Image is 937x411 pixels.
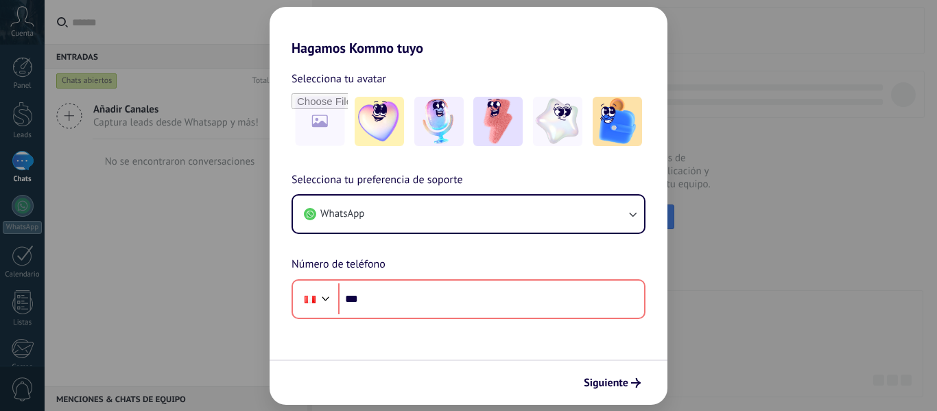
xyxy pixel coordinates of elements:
span: Selecciona tu avatar [292,70,386,88]
span: Número de teléfono [292,256,386,274]
div: Peru: + 51 [297,285,323,314]
button: Siguiente [578,371,647,395]
img: -3.jpeg [473,97,523,146]
h2: Hagamos Kommo tuyo [270,7,667,56]
img: -1.jpeg [355,97,404,146]
img: -4.jpeg [533,97,582,146]
img: -5.jpeg [593,97,642,146]
img: -2.jpeg [414,97,464,146]
span: Siguiente [584,378,628,388]
button: WhatsApp [293,196,644,233]
span: WhatsApp [320,207,364,221]
span: Selecciona tu preferencia de soporte [292,172,463,189]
